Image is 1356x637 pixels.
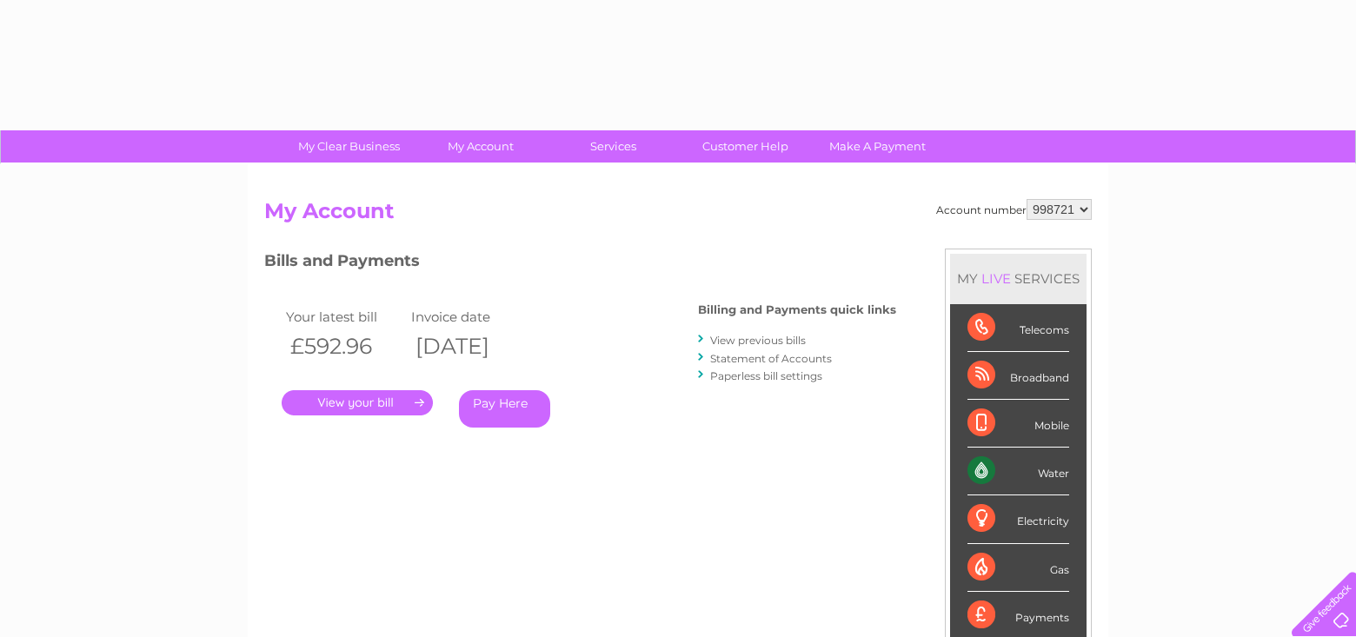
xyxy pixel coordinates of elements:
[277,130,421,163] a: My Clear Business
[710,369,822,382] a: Paperless bill settings
[950,254,1087,303] div: MY SERVICES
[967,544,1069,592] div: Gas
[407,328,532,364] th: [DATE]
[542,130,685,163] a: Services
[282,390,433,415] a: .
[282,305,407,328] td: Your latest bill
[967,304,1069,352] div: Telecoms
[407,305,532,328] td: Invoice date
[806,130,949,163] a: Make A Payment
[710,334,806,347] a: View previous bills
[967,448,1069,495] div: Water
[459,390,550,428] a: Pay Here
[967,400,1069,448] div: Mobile
[264,199,1092,232] h2: My Account
[967,495,1069,543] div: Electricity
[264,249,896,279] h3: Bills and Payments
[967,352,1069,400] div: Broadband
[978,270,1014,287] div: LIVE
[674,130,817,163] a: Customer Help
[698,303,896,316] h4: Billing and Payments quick links
[409,130,553,163] a: My Account
[936,199,1092,220] div: Account number
[282,328,407,364] th: £592.96
[710,352,832,365] a: Statement of Accounts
